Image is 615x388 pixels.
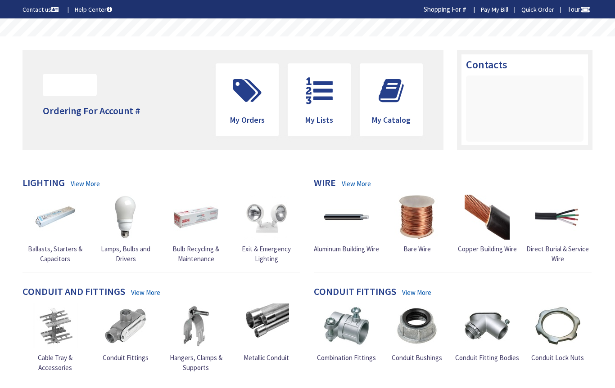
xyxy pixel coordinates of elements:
[531,303,584,362] a: Conduit Lock Nuts Conduit Lock Nuts
[244,353,289,362] span: Metallic Conduit
[103,303,148,348] img: Conduit Fittings
[101,245,150,263] span: Lamps, Bulbs and Drivers
[394,195,439,240] img: Bare Wire
[394,303,439,348] img: Conduit Bushings
[567,5,590,13] span: Tour
[103,353,149,362] span: Conduit Fittings
[324,195,369,240] img: Aluminum Building Wire
[233,195,299,263] a: Exit & Emergency Lighting Exit & Emergency Lighting
[535,303,580,348] img: Conduit Lock Nuts
[392,353,442,362] span: Conduit Bushings
[314,195,379,254] a: Aluminum Building Wire Aluminum Building Wire
[163,303,229,372] a: Hangers, Clamps & Supports Hangers, Clamps & Supports
[23,5,60,14] a: Contact us
[244,303,289,362] a: Metallic Conduit Metallic Conduit
[103,195,148,240] img: Lamps, Bulbs and Drivers
[33,195,78,240] img: Ballasts, Starters & Capacitors
[360,64,422,136] a: My Catalog
[173,195,218,240] img: Bulb Recycling & Maintenance
[23,286,125,299] h4: Conduit and Fittings
[531,353,584,362] span: Conduit Lock Nuts
[403,245,431,253] span: Bare Wire
[372,115,411,125] span: My Catalog
[458,195,517,254] a: Copper Building Wire Copper Building Wire
[535,195,580,240] img: Direct Burial & Service Wire
[317,353,376,362] span: Combination Fittings
[466,59,584,71] h3: Contacts
[462,5,466,13] strong: #
[244,195,289,240] img: Exit & Emergency Lighting
[173,303,218,348] img: Hangers, Clamps & Supports
[458,245,517,253] span: Copper Building Wire
[314,245,379,253] span: Aluminum Building Wire
[172,245,219,263] span: Bulb Recycling & Maintenance
[288,64,350,136] a: My Lists
[481,5,508,14] a: Pay My Bill
[465,303,510,348] img: Conduit Fitting Bodies
[33,303,78,348] img: Cable Tray & Accessories
[342,179,371,188] a: View More
[23,177,65,190] h4: Lighting
[394,195,439,254] a: Bare Wire Bare Wire
[525,195,591,263] a: Direct Burial & Service Wire Direct Burial & Service Wire
[71,179,100,188] a: View More
[163,195,229,263] a: Bulb Recycling & Maintenance Bulb Recycling & Maintenance
[103,303,149,362] a: Conduit Fittings Conduit Fittings
[317,303,376,362] a: Combination Fittings Combination Fittings
[216,64,278,136] a: My Orders
[244,303,289,348] img: Metallic Conduit
[75,5,112,14] a: Help Center
[230,115,265,125] span: My Orders
[93,195,159,263] a: Lamps, Bulbs and Drivers Lamps, Bulbs and Drivers
[424,5,461,13] span: Shopping For
[324,303,369,348] img: Combination Fittings
[465,195,510,240] img: Copper Building Wire
[314,286,396,299] h4: Conduit Fittings
[28,245,82,263] span: Ballasts, Starters & Capacitors
[392,303,442,362] a: Conduit Bushings Conduit Bushings
[170,353,222,371] span: Hangers, Clamps & Supports
[43,105,140,116] h4: Ordering For Account #
[22,195,88,263] a: Ballasts, Starters & Capacitors Ballasts, Starters & Capacitors
[305,115,333,125] span: My Lists
[521,5,554,14] a: Quick Order
[242,245,291,263] span: Exit & Emergency Lighting
[38,353,72,371] span: Cable Tray & Accessories
[314,177,336,190] h4: Wire
[526,245,589,263] span: Direct Burial & Service Wire
[455,353,519,362] span: Conduit Fitting Bodies
[131,288,160,297] a: View More
[22,303,88,372] a: Cable Tray & Accessories Cable Tray & Accessories
[455,303,519,362] a: Conduit Fitting Bodies Conduit Fitting Bodies
[402,288,431,297] a: View More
